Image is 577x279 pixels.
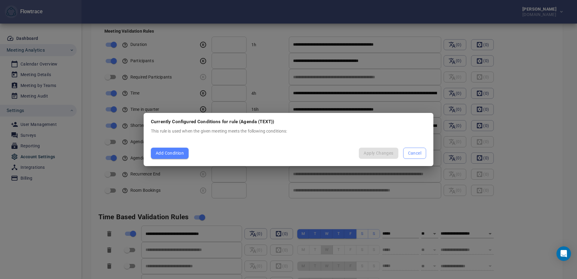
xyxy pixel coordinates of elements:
[408,149,421,157] span: Cancel
[151,119,426,124] h5: Currently Configured Conditions for rule (Agenda (TEXT))
[556,246,571,261] div: Open Intercom Messenger
[156,149,184,157] span: Add Condition
[403,148,426,159] button: Cancel
[151,128,426,134] p: This rule is used when the given meeting meets the following conditions:
[151,148,189,159] button: Add Condition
